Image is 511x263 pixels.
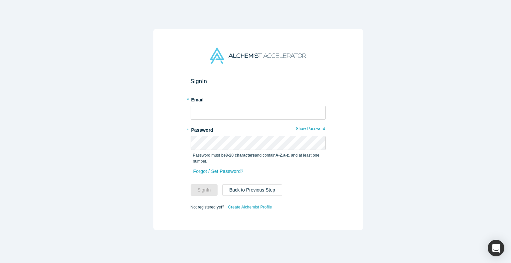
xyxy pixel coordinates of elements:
[210,48,306,64] img: Alchemist Accelerator Logo
[191,184,218,196] button: SignIn
[295,124,325,133] button: Show Password
[191,204,224,209] span: Not registered yet?
[191,124,326,134] label: Password
[191,94,326,103] label: Email
[275,153,282,158] strong: A-Z
[226,153,255,158] strong: 8-20 characters
[228,203,272,211] a: Create Alchemist Profile
[191,78,326,85] h2: Sign In
[193,152,323,164] p: Password must be and contain , , and at least one number.
[283,153,289,158] strong: a-z
[193,166,244,177] a: Forgot / Set Password?
[222,184,282,196] button: Back to Previous Step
